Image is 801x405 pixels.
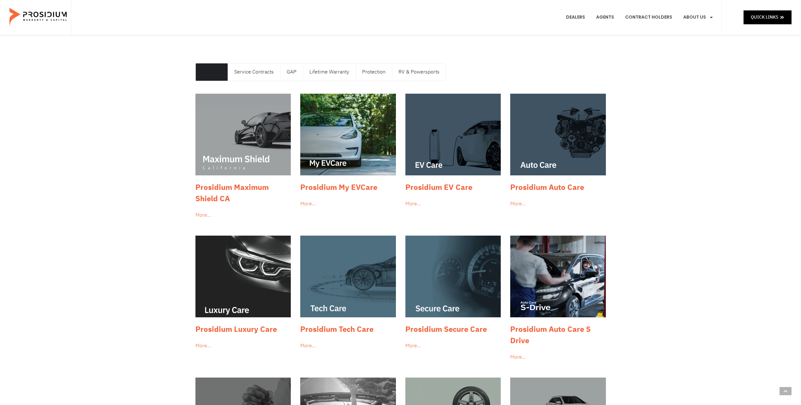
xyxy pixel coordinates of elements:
[195,324,291,335] h3: Prosidium Luxury Care
[196,63,228,81] a: Show All
[510,324,606,346] h3: Prosidium Auto Care S Drive
[744,10,792,24] a: Quick Links
[678,6,718,29] a: About Us
[507,91,609,212] a: Prosidium Auto Care More…
[751,13,778,21] span: Quick Links
[620,6,677,29] a: Contract Holders
[195,182,291,204] h3: Prosidium Maximum Shield CA
[192,91,294,223] a: Prosidium Maximum Shield CA More…
[192,232,294,354] a: Prosidium Luxury Care More…
[195,211,291,220] div: More…
[405,341,501,350] div: More…
[405,324,501,335] h3: Prosidium Secure Care
[510,182,606,193] h3: Prosidium Auto Care
[561,6,590,29] a: Dealers
[228,63,280,81] a: Service Contracts
[402,232,504,354] a: Prosidium Secure Care More…
[195,341,291,350] div: More…
[297,232,399,354] a: Prosidium Tech Care More…
[196,63,446,81] nav: Menu
[392,63,446,81] a: RV & Powersports
[507,232,609,365] a: Prosidium Auto Care S Drive More…
[402,91,504,212] a: Prosidium EV Care More…
[300,199,396,208] div: More…
[591,6,619,29] a: Agents
[510,353,606,362] div: More…
[405,182,501,193] h3: Prosidium EV Care
[300,341,396,350] div: More…
[405,199,501,208] div: More…
[561,6,718,29] nav: Menu
[356,63,392,81] a: Protection
[297,91,399,212] a: Prosidium My EVCare More…
[280,63,303,81] a: GAP
[303,63,356,81] a: Lifetime Warranty
[510,199,606,208] div: More…
[300,182,396,193] h3: Prosidium My EVCare
[300,324,396,335] h3: Prosidium Tech Care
